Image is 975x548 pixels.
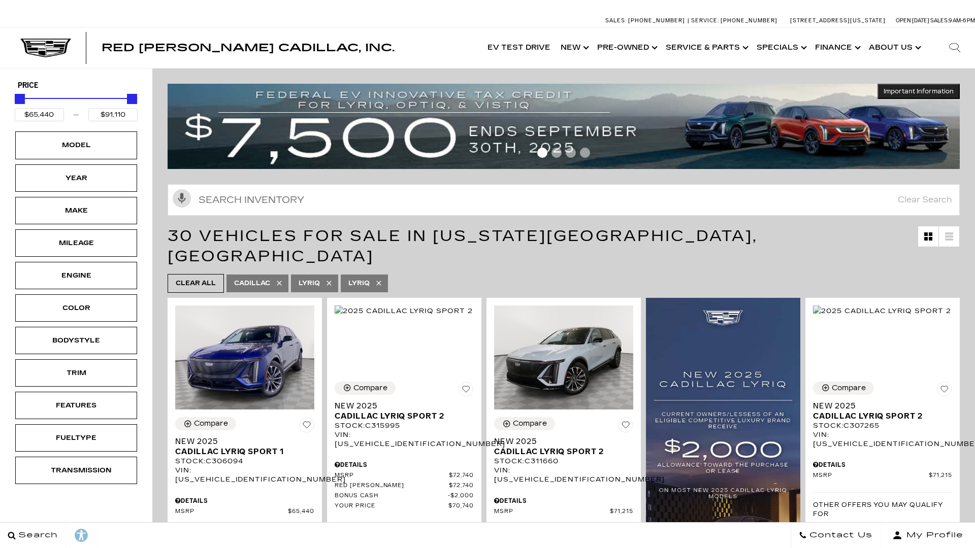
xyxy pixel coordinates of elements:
[16,528,58,542] span: Search
[51,270,102,281] div: Engine
[459,382,474,401] button: Save Vehicle
[288,508,314,516] span: $65,440
[51,367,102,379] div: Trim
[175,417,236,430] button: Compare Vehicle
[15,164,137,192] div: YearYear
[335,430,474,449] div: VIN: [US_VEHICLE_IDENTIFICATION_NUMBER]
[513,419,547,428] div: Compare
[813,472,952,479] a: MSRP $71,215
[15,131,137,159] div: ModelModel
[605,18,688,23] a: Sales: [PHONE_NUMBER]
[864,27,924,68] a: About Us
[949,17,975,24] span: 9 AM-6 PM
[175,447,307,457] span: Cadillac LYRIQ Sport 1
[51,205,102,216] div: Make
[884,87,954,95] span: Important Information
[494,447,626,457] span: Cadillac LYRIQ Sport 2
[813,421,952,430] div: Stock : C307265
[877,84,960,99] button: Important Information
[592,27,661,68] a: Pre-Owned
[15,294,137,322] div: ColorColor
[813,500,952,519] p: Other Offers You May Qualify For
[15,197,137,224] div: MakeMake
[691,17,719,24] span: Service:
[335,502,474,510] a: Your Price $70,740
[15,108,64,121] input: Minimum
[605,17,627,24] span: Sales:
[175,508,288,516] span: MSRP
[791,523,881,548] a: Contact Us
[168,84,960,168] img: vrp-tax-ending-august-version
[335,401,466,411] span: New 2025
[448,492,474,500] span: $2,000
[688,18,780,23] a: Service: [PHONE_NUMBER]
[335,472,474,479] a: MSRP $72,740
[335,492,474,500] a: Bonus Cash $2,000
[175,457,314,466] div: Stock : C306094
[335,460,474,469] div: Pricing Details - New 2025 Cadillac LYRIQ Sport 2
[15,457,137,484] div: TransmissionTransmission
[494,508,633,516] a: MSRP $71,215
[813,382,874,395] button: Compare Vehicle
[790,17,886,24] a: [STREET_ADDRESS][US_STATE]
[20,39,71,58] img: Cadillac Dark Logo with Cadillac White Text
[335,411,466,421] span: Cadillac LYRIQ Sport 2
[930,17,949,24] span: Sales:
[896,17,929,24] span: Open [DATE]
[752,27,810,68] a: Specials
[813,460,952,469] div: Pricing Details - New 2025 Cadillac LYRIQ Sport 2
[88,108,138,121] input: Maximum
[832,384,866,393] div: Compare
[348,277,370,290] span: LYRIQ
[51,237,102,249] div: Mileage
[618,417,633,436] button: Save Vehicle
[175,305,314,410] img: 2025 Cadillac LYRIQ Sport 1
[335,421,474,430] div: Stock : C315995
[15,392,137,419] div: FeaturesFeatures
[335,482,474,490] a: Red [PERSON_NAME] $72,740
[494,436,633,457] a: New 2025Cadillac LYRIQ Sport 2
[813,430,952,449] div: VIN: [US_VEHICLE_IDENTIFICATION_NUMBER]
[51,335,102,346] div: Bodystyle
[813,305,951,317] img: 2025 Cadillac LYRIQ Sport 2
[15,90,138,121] div: Price
[494,496,633,505] div: Pricing Details - New 2025 Cadillac LYRIQ Sport 2
[102,43,395,53] a: Red [PERSON_NAME] Cadillac, Inc.
[807,528,872,542] span: Contact Us
[15,262,137,289] div: EngineEngine
[335,492,448,500] span: Bonus Cash
[610,508,633,516] span: $71,215
[102,42,395,54] span: Red [PERSON_NAME] Cadillac, Inc.
[580,148,590,158] span: Go to slide 4
[335,472,449,479] span: MSRP
[51,140,102,151] div: Model
[194,419,228,428] div: Compare
[449,472,474,479] span: $72,740
[15,327,137,354] div: BodystyleBodystyle
[51,173,102,184] div: Year
[299,417,314,436] button: Save Vehicle
[449,482,474,490] span: $72,740
[813,401,945,411] span: New 2025
[175,508,314,516] a: MSRP $65,440
[482,27,556,68] a: EV Test Drive
[175,436,307,447] span: New 2025
[15,424,137,452] div: FueltypeFueltype
[881,523,975,548] button: Open user profile menu
[168,227,758,265] span: 30 Vehicles for Sale in [US_STATE][GEOGRAPHIC_DATA], [GEOGRAPHIC_DATA]
[335,482,449,490] span: Red [PERSON_NAME]
[494,466,633,484] div: VIN: [US_VEHICLE_IDENTIFICATION_NUMBER]
[175,466,314,484] div: VIN: [US_VEHICLE_IDENTIFICATION_NUMBER]
[537,148,547,158] span: Go to slide 1
[494,508,610,516] span: MSRP
[299,277,320,290] span: Lyriq
[335,401,474,421] a: New 2025Cadillac LYRIQ Sport 2
[494,417,555,430] button: Compare Vehicle
[628,17,685,24] span: [PHONE_NUMBER]
[176,277,216,290] span: Clear All
[813,401,952,421] a: New 2025Cadillac LYRIQ Sport 2
[937,382,952,401] button: Save Vehicle
[335,382,396,395] button: Compare Vehicle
